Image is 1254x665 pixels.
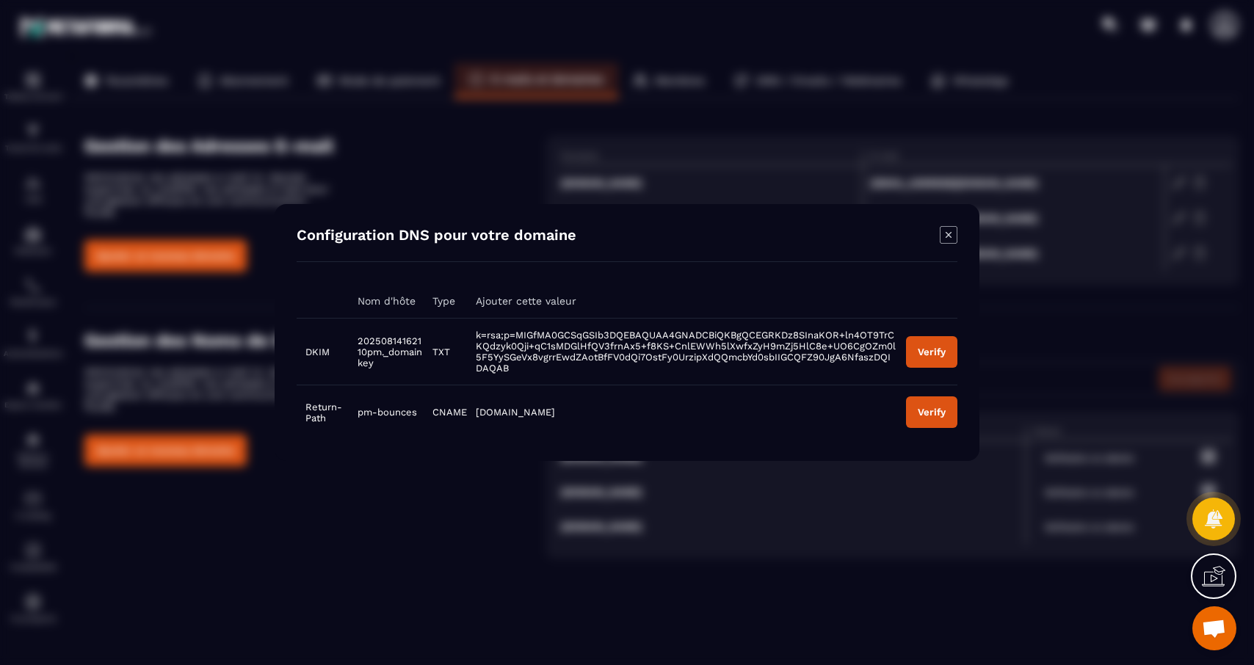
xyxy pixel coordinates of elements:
[918,407,946,418] div: Verify
[358,335,422,368] span: 20250814162110pm._domainkey
[349,284,424,319] th: Nom d'hôte
[297,385,349,440] td: Return-Path
[906,336,957,368] button: Verify
[424,319,467,385] td: TXT
[424,385,467,440] td: CNAME
[918,346,946,357] div: Verify
[476,407,555,418] span: [DOMAIN_NAME]
[906,396,957,428] button: Verify
[467,284,897,319] th: Ajouter cette valeur
[358,407,417,418] span: pm-bounces
[424,284,467,319] th: Type
[297,319,349,385] td: DKIM
[476,330,896,374] span: k=rsa;p=MIGfMA0GCSqGSIb3DQEBAQUAA4GNADCBiQKBgQCEGRKDz8SInaKOR+ln4OT9TrCKQdzyk0Qji+qC1sMDGlHfQV3fr...
[1192,606,1236,650] a: Ouvrir le chat
[297,226,576,247] h4: Configuration DNS pour votre domaine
